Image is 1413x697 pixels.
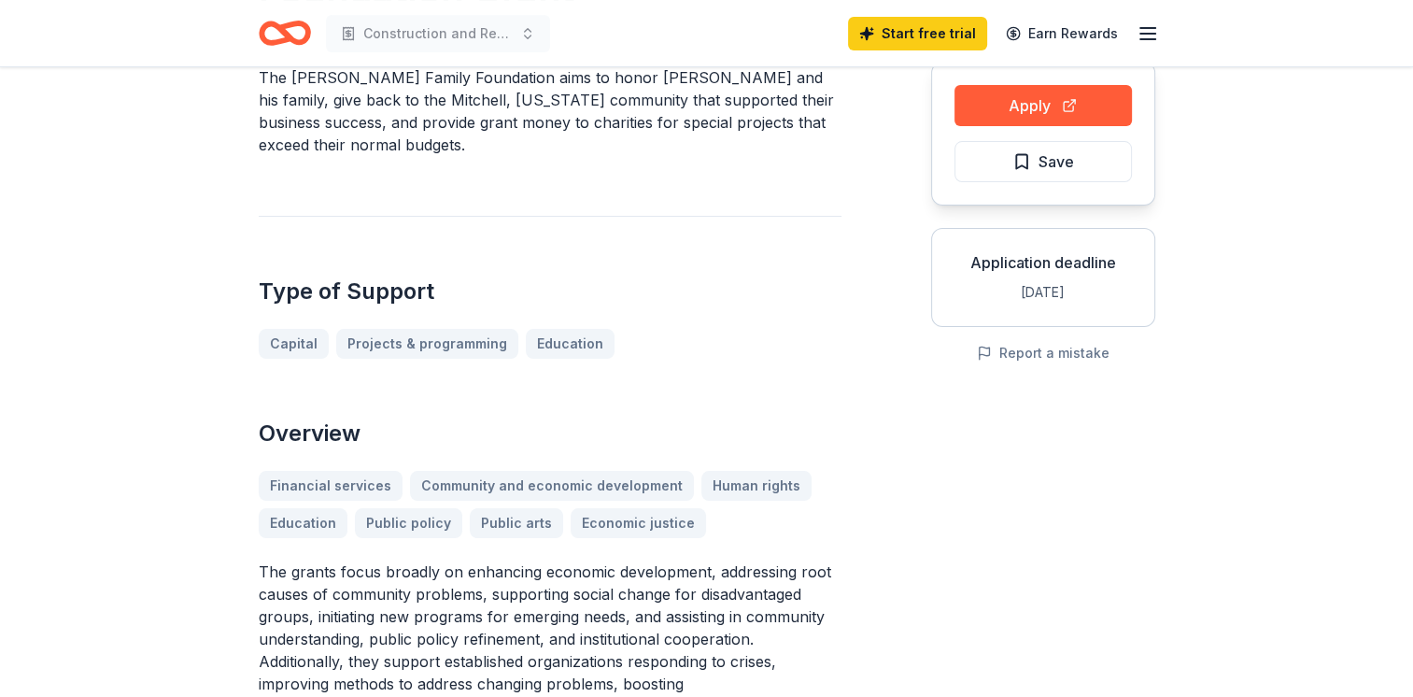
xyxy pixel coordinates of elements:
span: Construction and Repairs [363,22,513,45]
a: Start free trial [848,17,987,50]
a: Projects & programming [336,329,518,359]
button: Report a mistake [977,342,1109,364]
p: The [PERSON_NAME] Family Foundation aims to honor [PERSON_NAME] and his family, give back to the ... [259,66,841,156]
a: Capital [259,329,329,359]
h2: Overview [259,419,841,448]
div: Application deadline [947,251,1139,274]
div: [DATE] [947,281,1139,304]
button: Construction and Repairs [326,15,550,52]
span: Save [1039,149,1074,174]
button: Save [954,141,1132,182]
a: Home [259,11,311,55]
button: Apply [954,85,1132,126]
a: Education [526,329,615,359]
a: Earn Rewards [995,17,1129,50]
h2: Type of Support [259,277,841,306]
